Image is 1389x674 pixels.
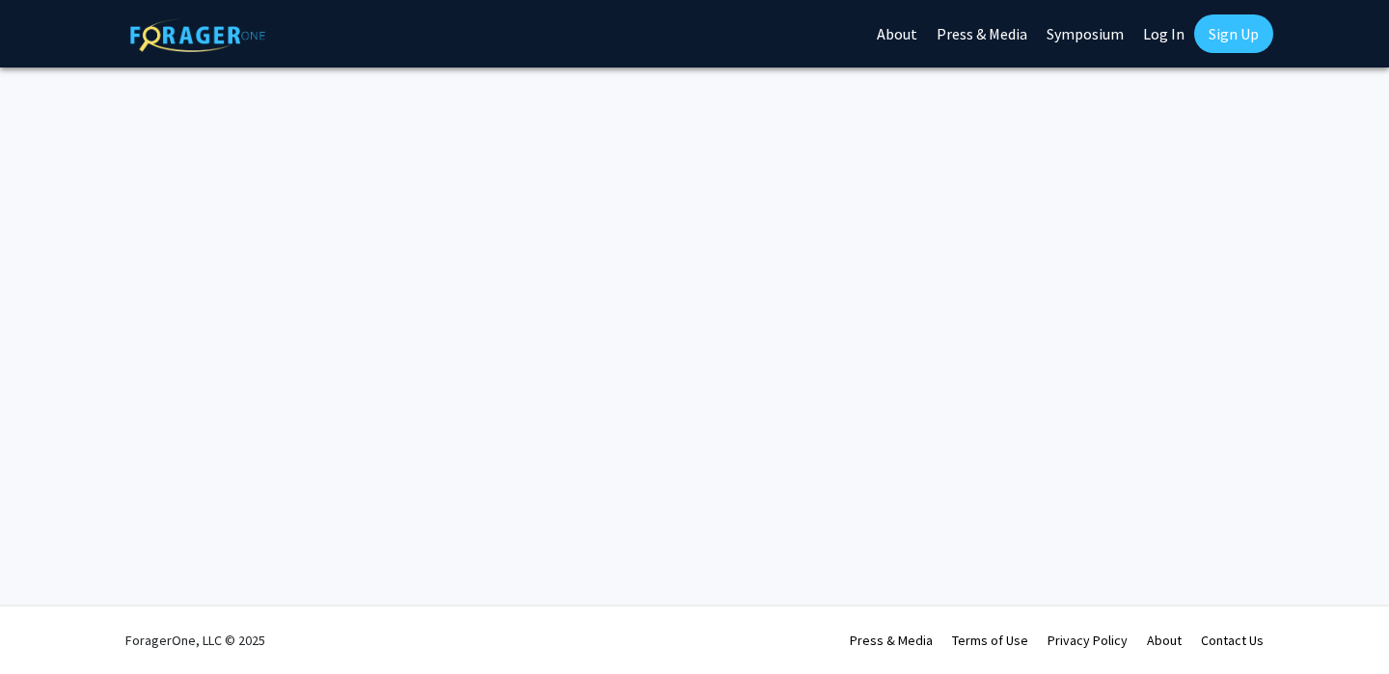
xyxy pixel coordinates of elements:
a: Privacy Policy [1048,632,1128,649]
img: ForagerOne Logo [130,18,265,52]
a: Contact Us [1201,632,1264,649]
a: Sign Up [1194,14,1273,53]
a: Terms of Use [952,632,1028,649]
a: Press & Media [850,632,933,649]
div: ForagerOne, LLC © 2025 [125,607,265,674]
a: About [1147,632,1182,649]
